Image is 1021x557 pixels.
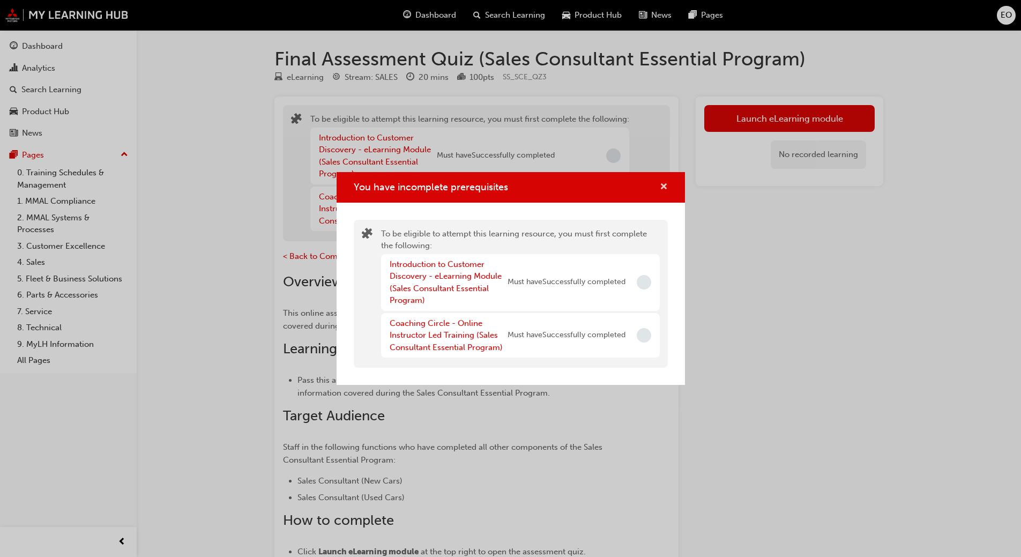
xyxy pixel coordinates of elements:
span: Incomplete [637,328,651,343]
div: To be eligible to attempt this learning resource, you must first complete the following: [381,228,660,360]
span: Incomplete [637,275,651,289]
button: cross-icon [660,181,668,194]
span: You have incomplete prerequisites [354,181,508,193]
span: Must have Successfully completed [508,329,625,341]
span: puzzle-icon [362,229,372,241]
a: Introduction to Customer Discovery - eLearning Module (Sales Consultant Essential Program) [390,259,502,306]
span: Must have Successfully completed [508,276,625,288]
span: cross-icon [660,183,668,192]
a: Coaching Circle - Online Instructor Led Training (Sales Consultant Essential Program) [390,318,503,352]
div: You have incomplete prerequisites [337,172,685,385]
